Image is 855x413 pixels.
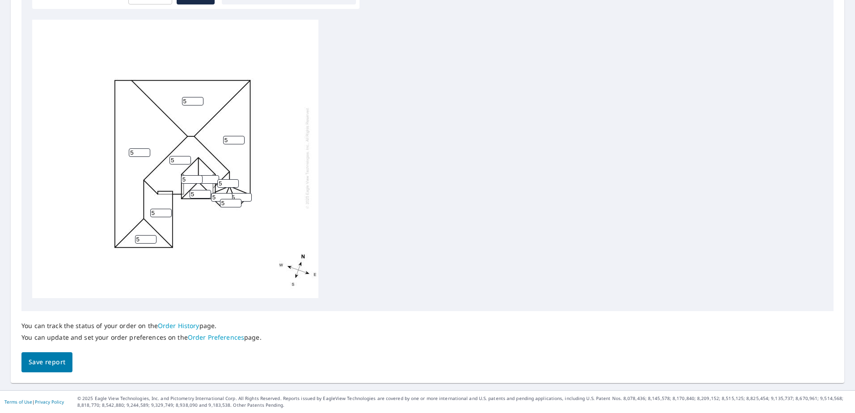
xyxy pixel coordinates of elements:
a: Order History [158,321,199,330]
p: You can track the status of your order on the page. [21,322,262,330]
p: You can update and set your order preferences on the page. [21,333,262,341]
span: Save report [29,357,65,368]
p: © 2025 Eagle View Technologies, Inc. and Pictometry International Corp. All Rights Reserved. Repo... [77,395,851,409]
a: Order Preferences [188,333,244,341]
button: Save report [21,352,72,372]
p: | [4,399,64,405]
a: Privacy Policy [35,399,64,405]
a: Terms of Use [4,399,32,405]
